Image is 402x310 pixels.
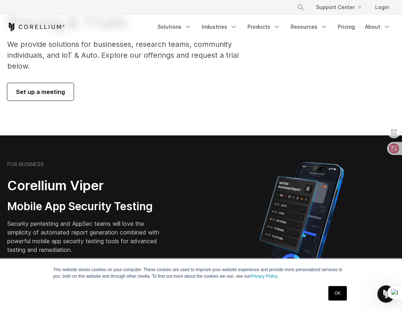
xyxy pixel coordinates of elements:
h6: FOR BUSINESS [7,161,44,168]
div: Navigation Menu [288,1,395,14]
h2: Corellium Viper [7,178,166,194]
a: Privacy Policy. [250,274,278,279]
a: Solutions [153,20,196,33]
div: Navigation Menu [153,20,395,33]
p: This website stores cookies on your computer. These cookies are used to improve your website expe... [53,266,349,280]
span: Set up a meeting [16,87,65,96]
a: OK [328,286,347,301]
a: Pricing [333,20,359,33]
h3: Mobile App Security Testing [7,200,166,213]
p: We provide solutions for businesses, research teams, community individuals, and IoT & Auto. Explo... [7,39,261,72]
button: Search [294,1,307,14]
p: Security pentesting and AppSec teams will love the simplicity of automated report generation comb... [7,219,166,254]
a: Login [369,1,395,14]
a: Resources [286,20,332,33]
img: Corellium MATRIX automated report on iPhone showing app vulnerability test results across securit... [247,159,356,286]
a: Support Center [310,1,366,14]
a: Set up a meeting [7,83,74,101]
iframe: Intercom live chat [377,285,395,303]
a: Corellium Home [7,23,65,31]
a: Products [243,20,285,33]
a: About [361,20,395,33]
a: Industries [197,20,242,33]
